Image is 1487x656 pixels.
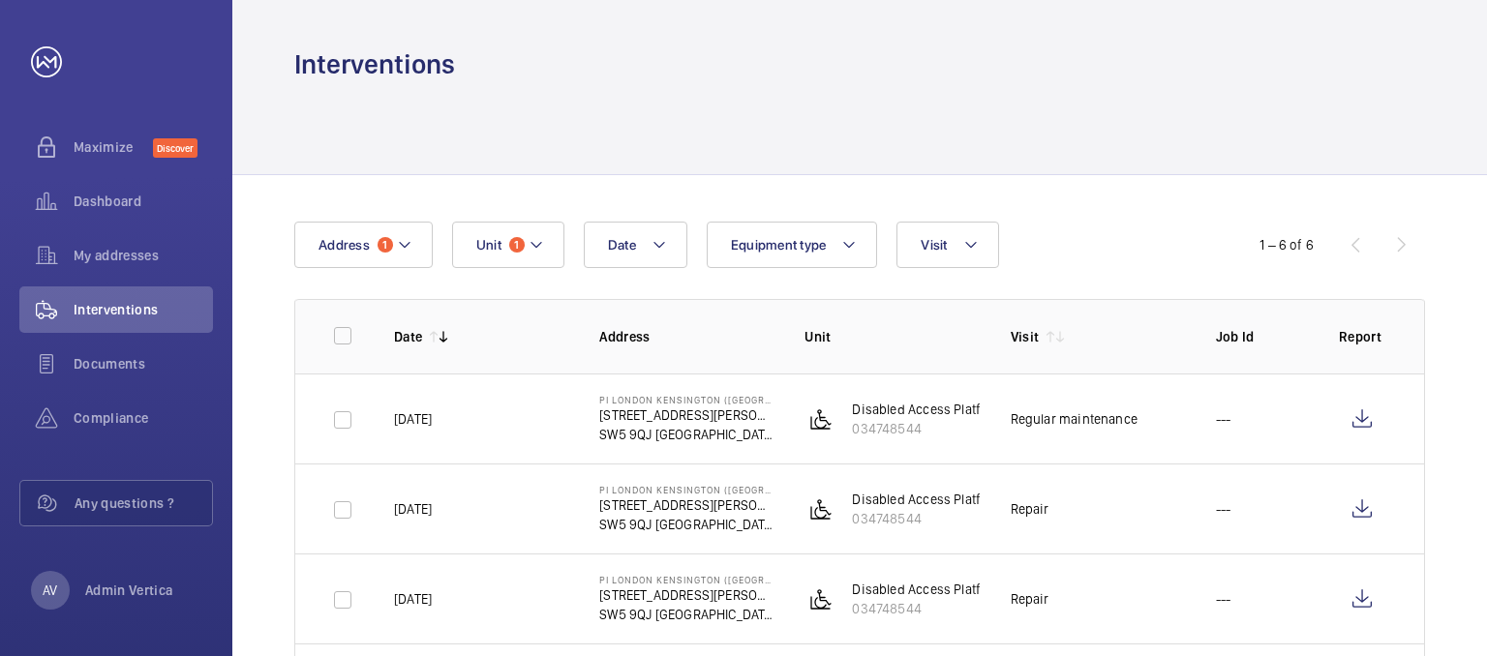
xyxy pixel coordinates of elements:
p: --- [1216,499,1231,519]
div: 1 – 6 of 6 [1259,235,1314,254]
p: PI London Kensington ([GEOGRAPHIC_DATA]) [599,574,774,585]
span: My addresses [74,246,213,265]
p: Disabled Access Platform Lounge Steps [852,580,1091,599]
div: Regular maintenance [1011,409,1138,429]
p: PI London Kensington ([GEOGRAPHIC_DATA]) [599,394,774,405]
span: Visit [921,237,947,253]
span: Address [319,237,370,253]
span: Compliance [74,408,213,428]
img: platform_lift.svg [809,497,833,521]
p: Job Id [1216,327,1308,346]
span: Date [608,237,636,253]
p: 034748544 [852,509,1091,528]
p: [DATE] [394,409,432,429]
p: [STREET_ADDRESS][PERSON_NAME] [599,405,774,425]
p: 034748544 [852,419,1091,438]
span: Unit [476,237,501,253]
p: [DATE] [394,499,432,519]
span: Interventions [74,300,213,319]
img: platform_lift.svg [809,587,833,611]
span: Equipment type [731,237,827,253]
p: Date [394,327,422,346]
p: Visit [1011,327,1040,346]
p: SW5 9QJ [GEOGRAPHIC_DATA] [599,515,774,534]
button: Date [584,222,687,268]
p: Address [599,327,774,346]
p: [DATE] [394,589,432,609]
p: PI London Kensington ([GEOGRAPHIC_DATA]) [599,484,774,495]
button: Address1 [294,222,433,268]
p: [STREET_ADDRESS][PERSON_NAME] [599,585,774,605]
button: Visit [896,222,998,268]
span: Any questions ? [75,493,212,513]
p: Admin Vertica [85,581,173,600]
img: platform_lift.svg [809,407,833,431]
p: SW5 9QJ [GEOGRAPHIC_DATA] [599,425,774,444]
span: Maximize [74,137,153,157]
span: Documents [74,354,213,373]
button: Equipment type [707,222,878,268]
p: Disabled Access Platform Lounge Steps [852,400,1091,419]
p: Unit [804,327,979,346]
span: 1 [378,237,393,253]
span: 1 [509,237,525,253]
p: --- [1216,589,1231,609]
p: AV [43,581,57,600]
h1: Interventions [294,46,455,82]
p: 034748544 [852,599,1091,618]
div: Repair [1011,589,1049,609]
span: Dashboard [74,192,213,211]
div: Repair [1011,499,1049,519]
button: Unit1 [452,222,564,268]
p: [STREET_ADDRESS][PERSON_NAME] [599,495,774,515]
p: SW5 9QJ [GEOGRAPHIC_DATA] [599,605,774,624]
p: --- [1216,409,1231,429]
p: Report [1339,327,1385,346]
p: Disabled Access Platform Lounge Steps [852,490,1091,509]
span: Discover [153,138,197,158]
